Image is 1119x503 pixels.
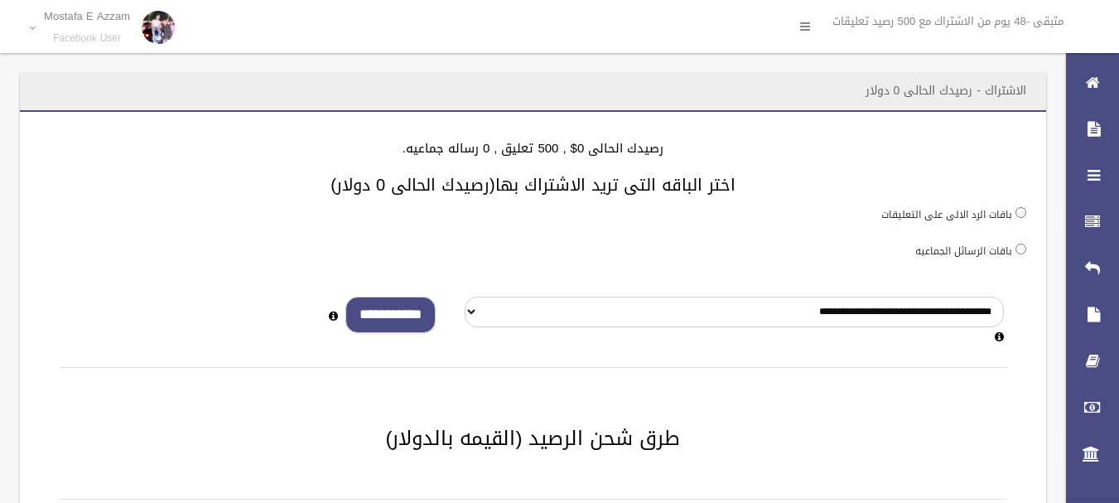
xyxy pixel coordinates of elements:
[44,32,130,45] small: Facebook User
[44,10,130,22] p: Mostafa E Azzam
[915,242,1012,260] label: باقات الرسائل الجماعيه
[40,176,1026,194] h3: اختر الباقه التى تريد الاشتراك بها(رصيدك الحالى 0 دولار)
[881,206,1012,224] label: باقات الرد الالى على التعليقات
[846,75,1046,107] header: الاشتراك - رصيدك الحالى 0 دولار
[40,428,1026,449] h2: طرق شحن الرصيد (القيمه بالدولار)
[40,142,1026,156] h4: رصيدك الحالى 0$ , 500 تعليق , 0 رساله جماعيه.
